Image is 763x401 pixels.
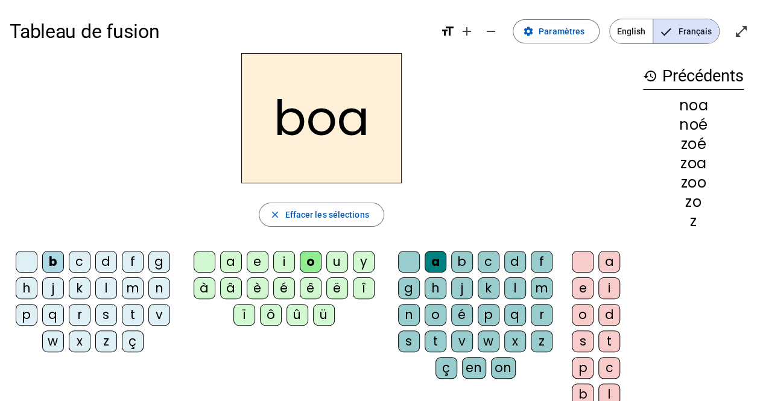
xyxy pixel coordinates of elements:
div: j [42,277,64,299]
div: m [122,277,144,299]
mat-icon: close [269,209,280,220]
div: â [220,277,242,299]
mat-icon: format_size [440,24,455,39]
div: j [451,277,473,299]
div: zoé [643,137,744,151]
div: z [95,330,117,352]
button: Entrer en plein écran [729,19,753,43]
div: î [353,277,375,299]
div: e [572,277,594,299]
div: r [69,304,90,326]
h3: Précédents [643,63,744,90]
div: y [353,251,375,273]
div: g [148,251,170,273]
div: t [598,330,620,352]
div: à [194,277,215,299]
span: English [610,19,653,43]
div: v [148,304,170,326]
div: d [95,251,117,273]
div: ô [260,304,282,326]
div: s [95,304,117,326]
button: Effacer les sélections [259,203,384,227]
div: b [42,251,64,273]
button: Paramètres [513,19,600,43]
div: s [572,330,594,352]
div: è [247,277,268,299]
div: x [504,330,526,352]
div: w [478,330,499,352]
button: Augmenter la taille de la police [455,19,479,43]
div: zoa [643,156,744,171]
div: r [531,304,552,326]
div: e [247,251,268,273]
div: p [572,357,594,379]
div: zoo [643,175,744,190]
div: û [287,304,308,326]
span: Français [653,19,719,43]
button: Diminuer la taille de la police [479,19,503,43]
div: b [451,251,473,273]
div: a [425,251,446,273]
div: f [531,251,552,273]
div: p [478,304,499,326]
h1: Tableau de fusion [10,12,431,51]
div: ë [326,277,348,299]
div: m [531,277,552,299]
div: h [16,277,37,299]
div: t [425,330,446,352]
div: a [598,251,620,273]
div: u [326,251,348,273]
div: k [478,277,499,299]
div: s [398,330,420,352]
div: c [69,251,90,273]
div: w [42,330,64,352]
div: on [491,357,516,379]
div: o [300,251,321,273]
div: n [148,277,170,299]
div: ü [313,304,335,326]
mat-icon: add [460,24,474,39]
div: ç [122,330,144,352]
div: a [220,251,242,273]
div: é [273,277,295,299]
mat-icon: settings [523,26,534,37]
div: t [122,304,144,326]
div: v [451,330,473,352]
div: c [478,251,499,273]
div: d [598,304,620,326]
div: i [598,277,620,299]
div: q [504,304,526,326]
div: noa [643,98,744,113]
div: f [122,251,144,273]
div: ç [435,357,457,379]
div: en [462,357,486,379]
mat-icon: remove [484,24,498,39]
div: ï [233,304,255,326]
mat-button-toggle-group: Language selection [609,19,720,44]
div: l [504,277,526,299]
div: é [451,304,473,326]
div: o [425,304,446,326]
span: Paramètres [539,24,584,39]
div: z [643,214,744,229]
div: o [572,304,594,326]
div: zo [643,195,744,209]
div: d [504,251,526,273]
div: i [273,251,295,273]
div: k [69,277,90,299]
div: p [16,304,37,326]
div: noé [643,118,744,132]
div: l [95,277,117,299]
span: Effacer les sélections [285,207,369,222]
div: g [398,277,420,299]
div: z [531,330,552,352]
div: q [42,304,64,326]
div: c [598,357,620,379]
div: h [425,277,446,299]
mat-icon: open_in_full [734,24,749,39]
div: ê [300,277,321,299]
h2: boa [241,53,402,183]
div: n [398,304,420,326]
mat-icon: history [643,69,657,83]
div: x [69,330,90,352]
